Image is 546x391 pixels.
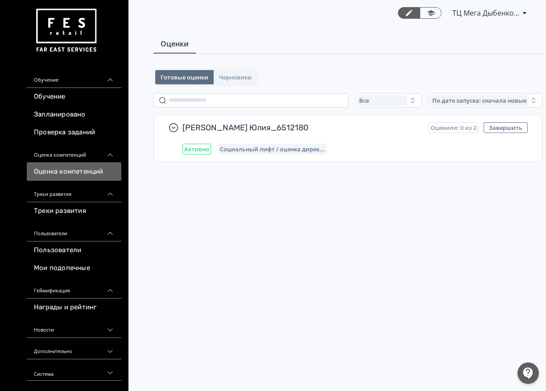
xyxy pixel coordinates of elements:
button: Завершить [484,122,528,133]
a: Оценка компетенций [27,163,121,181]
button: По дате запуска: сначала новые [429,93,542,108]
a: Мои подопечные [27,259,121,277]
span: ТЦ Мега Дыбенко СПб CR 6512180 [452,8,519,18]
a: Пользователи [27,241,121,259]
span: Готовые оценки [161,74,208,81]
a: Награды и рейтинг [27,299,121,316]
a: Обучение [27,88,121,106]
a: Запланировано [27,106,121,124]
div: Дополнительно [27,338,121,359]
span: Социальный лифт / оценка директора магазина [220,146,325,153]
div: Оценка компетенций [27,141,121,163]
button: Все [356,93,422,108]
button: Готовые оценки [155,70,214,84]
div: Система [27,359,121,381]
img: https://files.teachbase.ru/system/account/57463/logo/medium-936fc5084dd2c598f50a98b9cbe0469a.png [34,5,98,56]
a: Проверка заданий [27,124,121,141]
span: Активно [184,146,209,153]
div: Пользователи [27,220,121,241]
button: Черновики [214,70,257,84]
span: Оценки [161,38,189,49]
a: Треки развития [27,202,121,220]
div: Новости [27,316,121,338]
span: Черновики [219,74,252,81]
a: Переключиться в режим ученика [420,7,442,19]
div: Треки развития [27,181,121,202]
span: Все [359,97,369,104]
span: Оценили: 0 из 2 [430,124,476,131]
span: По дате запуска: сначала новые [432,97,526,104]
div: Геймификация [27,277,121,299]
span: [PERSON_NAME] Юлия_6512180 [182,122,422,133]
div: Обучение [27,67,121,88]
